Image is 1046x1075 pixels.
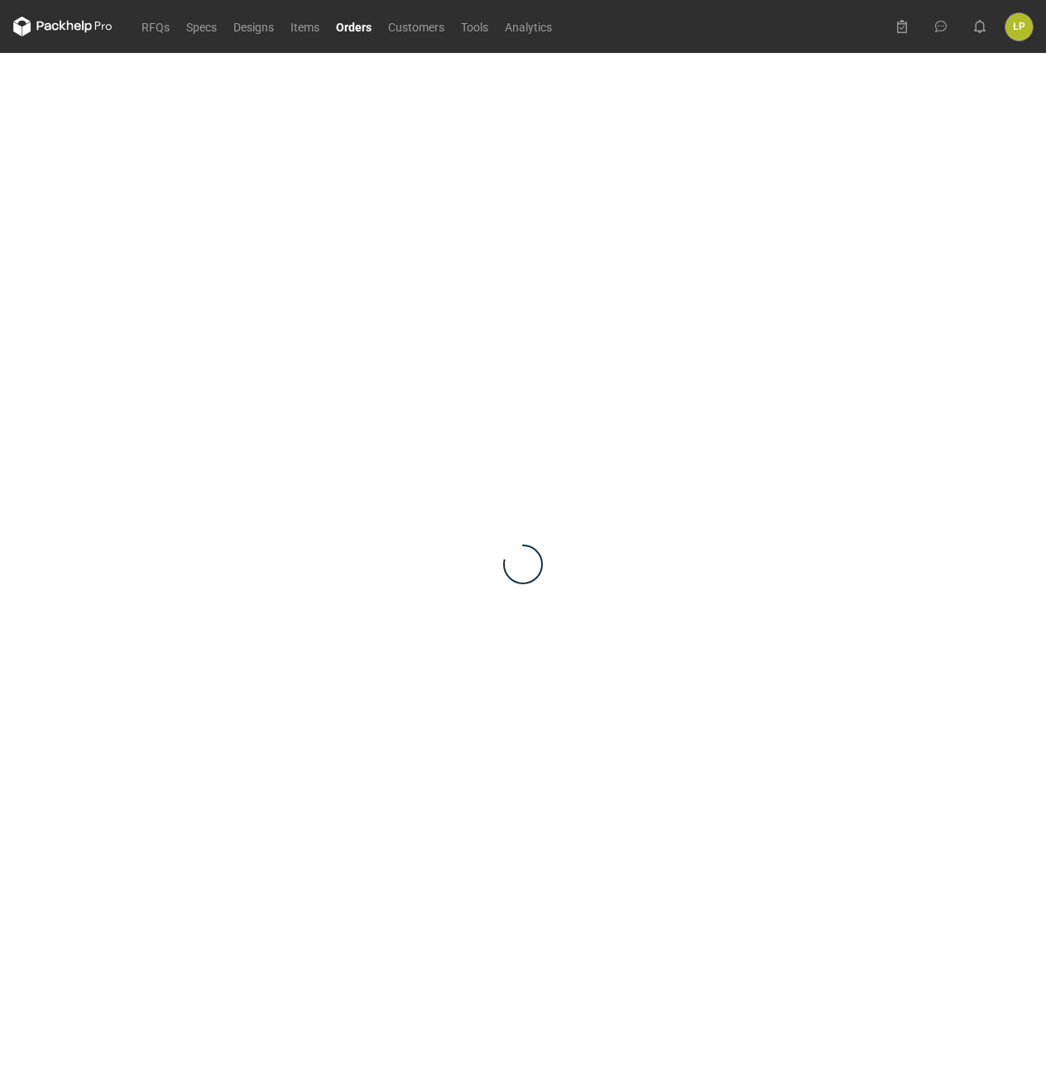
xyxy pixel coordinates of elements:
[178,17,225,36] a: Specs
[225,17,282,36] a: Designs
[497,17,560,36] a: Analytics
[453,17,497,36] a: Tools
[133,17,178,36] a: RFQs
[1005,13,1033,41] button: ŁP
[1005,13,1033,41] div: Łukasz Postawa
[13,17,113,36] svg: Packhelp Pro
[380,17,453,36] a: Customers
[328,17,380,36] a: Orders
[282,17,328,36] a: Items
